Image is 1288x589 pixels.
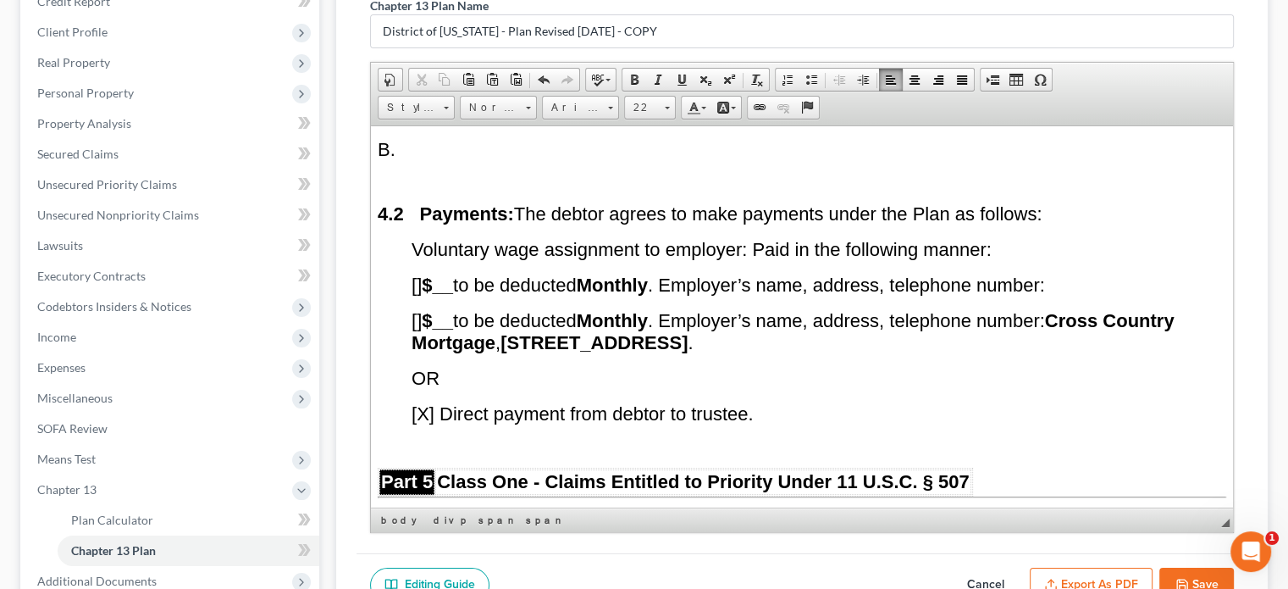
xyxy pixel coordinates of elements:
[24,261,319,292] a: Executory Contracts
[37,177,177,192] span: Unsecured Priority Claims
[981,69,1004,91] a: Insert Page Break for Printing
[58,536,319,566] a: Chapter 13 Plan
[37,330,76,344] span: Income
[433,69,456,91] a: Copy
[24,169,319,200] a: Unsecured Priority Claims
[430,512,456,529] a: div element
[950,69,974,91] a: Justify
[37,360,86,375] span: Expenses
[717,69,741,91] a: Superscript
[926,69,950,91] a: Align Right
[1221,519,1230,527] span: Resize
[378,512,428,529] a: body element
[371,126,1233,508] iframe: Rich Text Editor, document-ckeditor
[475,512,521,529] a: span element
[480,69,504,91] a: Paste as plain text
[457,512,473,529] a: p element
[24,139,319,169] a: Secured Claims
[37,86,134,100] span: Personal Property
[37,238,83,253] span: Lawsuits
[1028,69,1052,91] a: Insert Special Character
[71,543,156,558] span: Chapter 13 Plan
[1230,531,1271,572] iframe: Intercom live chat
[24,108,319,139] a: Property Analysis
[58,505,319,536] a: Plan Calculator
[624,96,676,119] a: 22
[827,69,851,91] a: Decrease Indent
[37,208,199,222] span: Unsecured Nonpriority Claims
[71,513,153,527] span: Plan Calculator
[799,69,823,91] a: Insert/Remove Bulleted List
[851,69,875,91] a: Increase Indent
[37,269,146,283] span: Executory Contracts
[37,116,131,131] span: Property Analysis
[682,97,711,119] a: Text Color
[694,69,717,91] a: Subscript
[37,482,97,497] span: Chapter 13
[24,200,319,231] a: Unsecured Nonpriority Claims
[1004,69,1028,91] a: Table
[625,97,659,119] span: 22
[646,69,670,91] a: Italic
[379,97,438,119] span: Styles
[37,25,108,39] span: Client Profile
[879,69,903,91] a: Align Left
[542,96,619,119] a: Arial
[622,69,646,91] a: Bold
[378,96,455,119] a: Styles
[586,69,616,91] a: Spell Checker
[371,15,1233,47] input: Enter name...
[745,69,769,91] a: Remove Format
[461,97,520,119] span: Normal
[460,96,537,119] a: Normal
[24,414,319,444] a: SOFA Review
[748,97,771,119] a: Link
[409,69,433,91] a: Cut
[504,69,528,91] a: Paste from Word
[37,452,96,466] span: Means Test
[37,421,108,436] span: SOFA Review
[37,391,113,405] span: Miscellaneous
[24,231,319,261] a: Lawsuits
[37,574,157,588] span: Additional Documents
[37,147,119,161] span: Secured Claims
[776,69,799,91] a: Insert/Remove Numbered List
[37,299,191,314] span: Codebtors Insiders & Notices
[522,512,568,529] a: span element
[771,97,795,119] a: Unlink
[670,69,694,91] a: Underline
[379,69,402,91] a: Document Properties
[543,97,602,119] span: Arial
[1265,531,1279,545] span: 1
[456,69,480,91] a: Paste
[795,97,819,119] a: Anchor
[37,55,110,69] span: Real Property
[556,69,579,91] a: Redo
[903,69,926,91] a: Center
[711,97,741,119] a: Background Color
[532,69,556,91] a: Undo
